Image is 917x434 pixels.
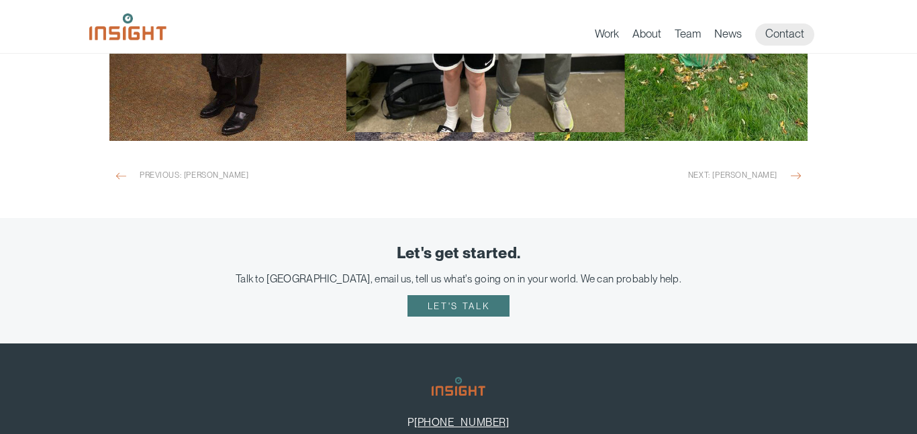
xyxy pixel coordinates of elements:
a: Next: [PERSON_NAME] [473,169,808,186]
a: About [632,27,661,46]
img: Insight Marketing Design [89,13,166,40]
a: Previous: [PERSON_NAME] [109,169,444,186]
p: P [20,416,897,429]
span: Previous: [PERSON_NAME] [140,169,438,186]
a: Let's talk [407,295,510,317]
img: Insight Marketing Design [432,377,485,396]
a: News [714,27,742,46]
a: Contact [755,23,814,46]
a: Work [595,27,619,46]
span: Next: [PERSON_NAME] [479,169,777,186]
div: Let's get started. [20,245,897,262]
a: Team [675,27,701,46]
div: Talk to [GEOGRAPHIC_DATA], email us, tell us what's going on in your world. We can probably help. [20,272,897,285]
a: [PHONE_NUMBER] [414,416,510,429]
nav: primary navigation menu [595,23,828,46]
